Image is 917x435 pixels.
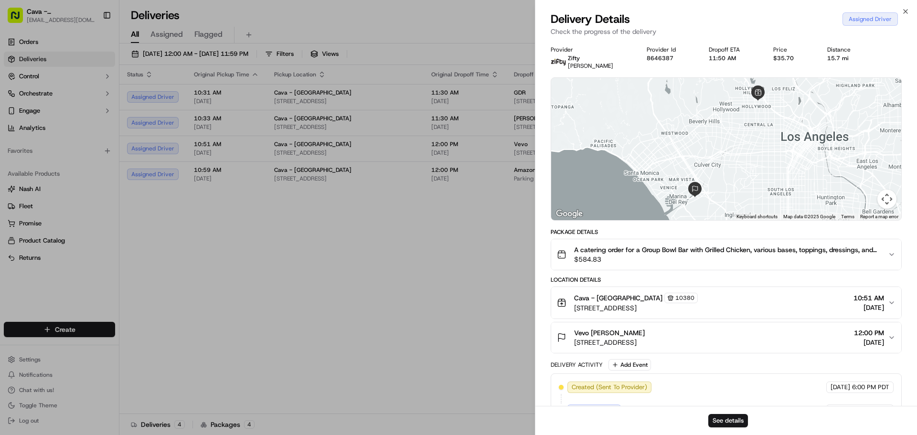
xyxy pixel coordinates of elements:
span: 12:00 PM [854,328,884,338]
span: $584.83 [574,255,880,264]
span: 6:00 PM PDT [852,383,889,392]
a: 💻API Documentation [77,184,157,201]
a: Terms (opens in new tab) [841,214,854,219]
img: Wisdom Oko [10,139,25,158]
button: Keyboard shortcuts [736,213,778,220]
button: See all [148,122,174,134]
img: 8571987876998_91fb9ceb93ad5c398215_72.jpg [20,91,37,108]
span: [DATE] [853,303,884,312]
button: A catering order for a Group Bowl Bar with Grilled Chicken, various bases, toppings, dressings, a... [551,239,901,270]
span: API Documentation [90,188,153,197]
div: We're available if you need us! [43,101,131,108]
span: Created (Sent To Provider) [572,383,647,392]
span: A catering order for a Group Bowl Bar with Grilled Chicken, various bases, toppings, dressings, a... [574,245,880,255]
button: Vevo [PERSON_NAME][STREET_ADDRESS]12:00 PM[DATE] [551,322,901,353]
a: Open this area in Google Maps (opens a new window) [554,208,585,220]
span: Vevo [PERSON_NAME] [574,328,645,338]
span: [PERSON_NAME] [568,62,613,70]
div: 11:50 AM [709,54,758,62]
img: 1736555255976-a54dd68f-1ca7-489b-9aae-adbdc363a1c4 [19,149,27,156]
span: • [104,148,107,156]
img: Nash [10,10,29,29]
img: 1736555255976-a54dd68f-1ca7-489b-9aae-adbdc363a1c4 [10,91,27,108]
a: 📗Knowledge Base [6,184,77,201]
p: Zifty [568,54,613,62]
span: 10:51 AM [853,293,884,303]
button: Cava - [GEOGRAPHIC_DATA]10380[STREET_ADDRESS]10:51 AM[DATE] [551,287,901,318]
div: Past conversations [10,124,64,132]
button: 8646387 [647,54,673,62]
span: [DATE] [831,383,850,392]
div: Dropoff ETA [709,46,758,53]
button: Start new chat [162,94,174,106]
span: Cava - [GEOGRAPHIC_DATA] [574,293,662,303]
div: Location Details [551,276,902,284]
div: Package Details [551,228,902,236]
img: Google [554,208,585,220]
div: Price [773,46,812,53]
div: Distance [827,46,869,53]
div: $35.70 [773,54,812,62]
span: [STREET_ADDRESS] [574,338,645,347]
a: Report a map error [860,214,898,219]
button: See details [708,414,748,427]
div: 15.7 mi [827,54,869,62]
div: Delivery Activity [551,361,603,369]
div: 📗 [10,189,17,196]
div: 💻 [81,189,88,196]
span: Pylon [95,211,116,218]
span: Map data ©2025 Google [783,214,835,219]
a: Powered byPylon [67,211,116,218]
p: Check the progress of the delivery [551,27,902,36]
span: Delivery Details [551,11,630,27]
input: Got a question? Start typing here... [25,62,172,72]
div: Provider Id [647,46,694,53]
p: Welcome 👋 [10,38,174,53]
div: Start new chat [43,91,157,101]
button: Add Event [608,359,651,371]
button: Map camera controls [877,190,896,209]
span: Wisdom [PERSON_NAME] [30,148,102,156]
span: Knowledge Base [19,188,73,197]
div: Provider [551,46,631,53]
span: [DATE] [854,338,884,347]
span: 10380 [675,294,694,302]
span: [STREET_ADDRESS] [574,303,698,313]
img: zifty-logo-trans-sq.png [551,54,566,70]
span: [DATE] [109,148,128,156]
